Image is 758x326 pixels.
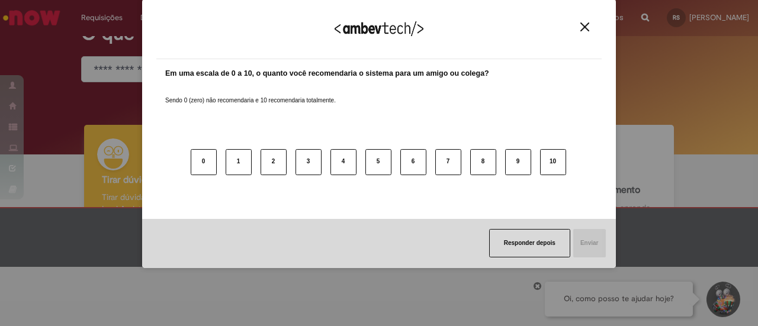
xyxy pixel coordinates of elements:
[296,149,322,175] button: 3
[489,229,570,257] button: Responder depois
[261,149,287,175] button: 2
[165,82,336,105] label: Sendo 0 (zero) não recomendaria e 10 recomendaria totalmente.
[540,149,566,175] button: 10
[580,22,589,31] img: Close
[335,21,423,36] img: Logo Ambevtech
[577,22,593,32] button: Close
[365,149,391,175] button: 5
[400,149,426,175] button: 6
[191,149,217,175] button: 0
[330,149,356,175] button: 4
[165,68,489,79] label: Em uma escala de 0 a 10, o quanto você recomendaria o sistema para um amigo ou colega?
[226,149,252,175] button: 1
[505,149,531,175] button: 9
[470,149,496,175] button: 8
[435,149,461,175] button: 7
